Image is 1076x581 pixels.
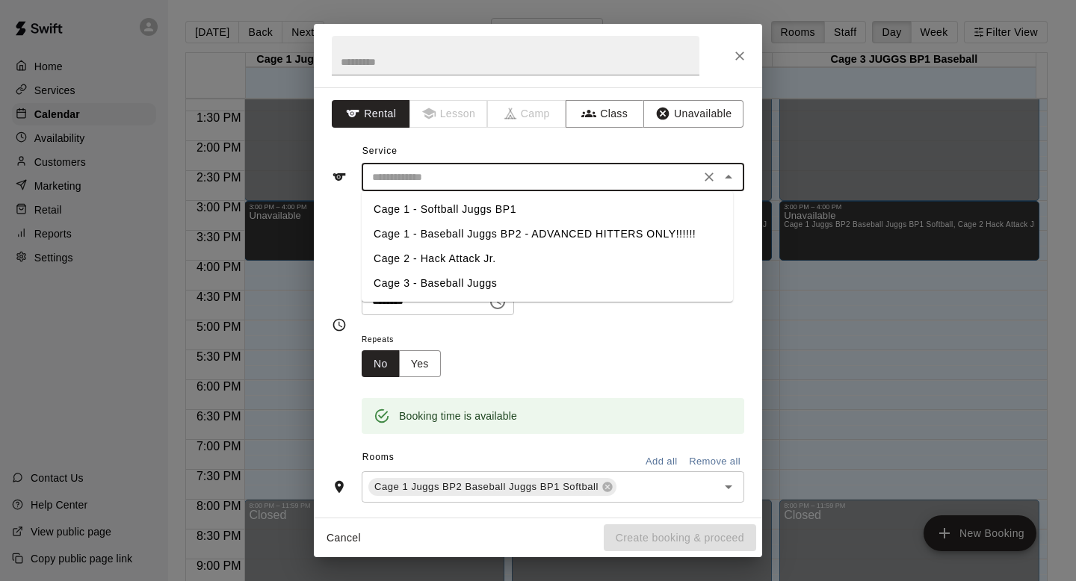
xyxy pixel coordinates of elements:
li: Cage 1 - Softball Juggs BP1 [362,197,733,222]
button: Yes [399,350,441,378]
button: Cancel [320,524,368,552]
svg: Service [332,170,347,184]
div: outlined button group [362,350,441,378]
span: Lessons must be created in the Services page first [410,100,489,128]
div: Cage 1 Juggs BP2 Baseball Juggs BP1 Softball [368,478,616,496]
span: Service [362,146,398,156]
button: Class [566,100,644,128]
span: Notes [362,515,744,538]
span: Repeats [362,330,453,350]
button: No [362,350,400,378]
svg: Timing [332,317,347,332]
button: Close [718,167,739,187]
li: Cage 1 - Baseball Juggs BP2 - ADVANCED HITTERS ONLY!!!!!! [362,222,733,246]
li: Cage 3 - Baseball Juggs [362,271,733,296]
span: Rooms [362,452,395,462]
button: Rental [332,100,410,128]
button: Add all [637,450,685,473]
button: Unavailable [643,100,743,128]
button: Close [726,43,753,69]
span: Camps can only be created in the Services page [488,100,566,128]
span: Cage 1 Juggs BP2 Baseball Juggs BP1 Softball [368,479,605,494]
svg: Rooms [332,479,347,494]
button: Clear [699,167,720,187]
li: Cage 2 - Hack Attack Jr. [362,246,733,271]
button: Open [718,476,739,497]
button: Remove all [685,450,744,473]
div: Booking time is available [399,403,517,429]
